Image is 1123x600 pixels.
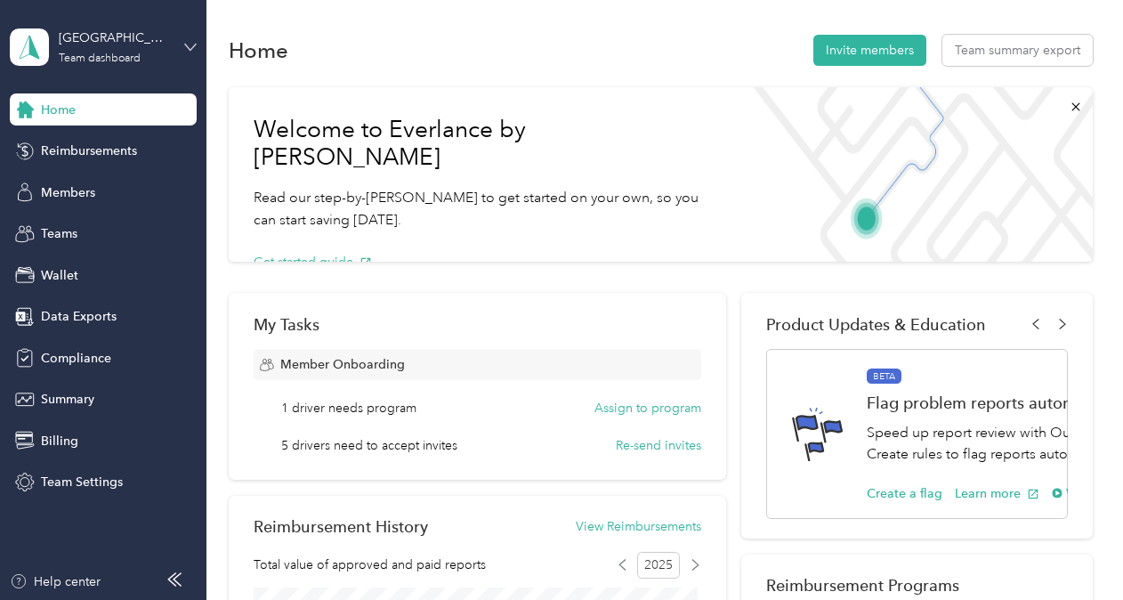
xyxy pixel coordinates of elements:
[59,53,141,64] div: Team dashboard
[280,355,405,374] span: Member Onboarding
[41,349,111,368] span: Compliance
[59,28,170,47] div: [GEOGRAPHIC_DATA]
[41,390,94,409] span: Summary
[254,315,701,334] div: My Tasks
[942,35,1093,66] button: Team summary export
[281,436,457,455] span: 5 drivers need to accept invites
[867,484,942,503] button: Create a flag
[813,35,926,66] button: Invite members
[576,517,701,536] button: View Reimbursements
[41,224,77,243] span: Teams
[41,432,78,450] span: Billing
[254,253,372,272] button: Get started guide
[254,187,715,231] p: Read our step-by-[PERSON_NAME] to get started on your own, so you can start saving [DATE].
[867,369,901,385] span: BETA
[10,572,101,591] button: Help center
[637,552,680,579] span: 2025
[41,266,78,285] span: Wallet
[594,399,701,418] button: Assign to program
[41,142,137,160] span: Reimbursements
[1023,500,1123,600] iframe: Everlance-gr Chat Button Frame
[41,473,123,491] span: Team Settings
[739,87,1093,262] img: Welcome to everlance
[955,484,1039,503] button: Learn more
[281,399,416,418] span: 1 driver needs program
[254,555,486,574] span: Total value of approved and paid reports
[766,576,1067,595] h2: Reimbursement Programs
[766,315,986,334] span: Product Updates & Education
[616,436,701,455] button: Re-send invites
[229,41,288,60] h1: Home
[41,183,95,202] span: Members
[254,517,428,536] h2: Reimbursement History
[41,307,117,326] span: Data Exports
[254,116,715,172] h1: Welcome to Everlance by [PERSON_NAME]
[41,101,76,119] span: Home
